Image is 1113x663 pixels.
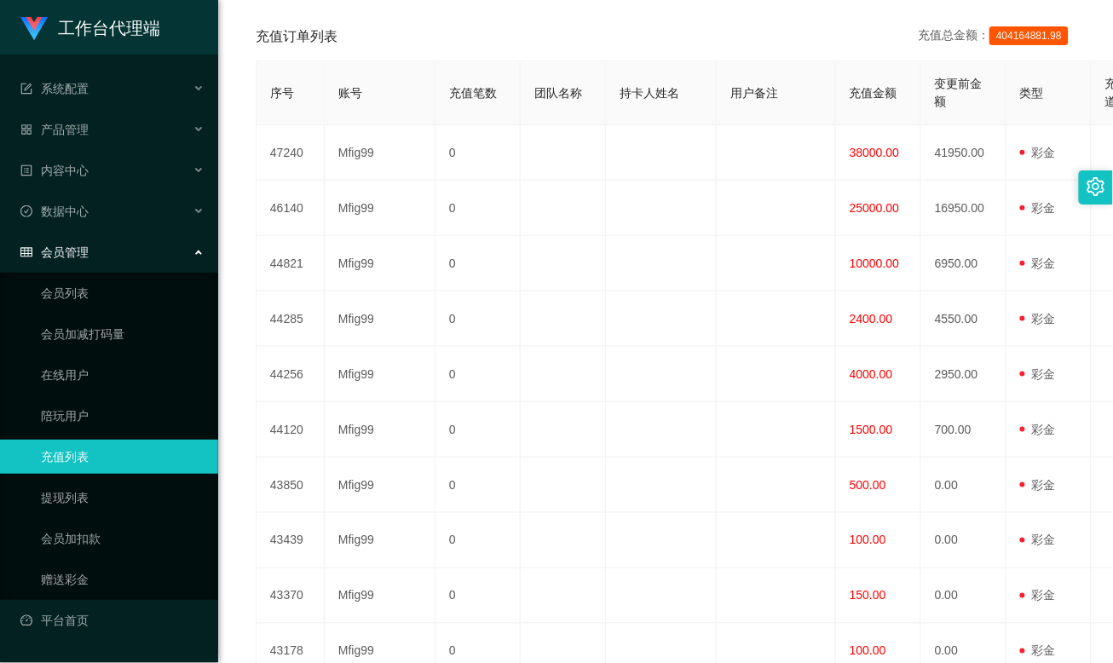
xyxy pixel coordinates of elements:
[620,86,679,100] span: 持卡人姓名
[850,644,886,658] span: 100.00
[338,86,362,100] span: 账号
[435,291,521,347] td: 0
[449,86,497,100] span: 充值笔数
[435,513,521,568] td: 0
[257,347,325,402] td: 44256
[41,440,205,474] a: 充值列表
[20,83,32,95] i: 图标: form
[257,458,325,513] td: 43850
[1020,423,1056,436] span: 彩金
[20,20,160,34] a: 工作台代理端
[20,245,89,259] span: 会员管理
[850,423,893,436] span: 1500.00
[20,205,89,218] span: 数据中心
[41,276,205,310] a: 会员列表
[325,181,435,236] td: Mfig99
[850,86,897,100] span: 充值金额
[935,77,983,108] span: 变更前金额
[1087,177,1105,196] i: 图标: setting
[20,164,89,177] span: 内容中心
[850,257,899,270] span: 10000.00
[1020,589,1056,602] span: 彩金
[20,246,32,258] i: 图标: table
[921,513,1006,568] td: 0.00
[1020,533,1056,547] span: 彩金
[921,125,1006,181] td: 41950.00
[41,399,205,433] a: 陪玩用户
[921,402,1006,458] td: 700.00
[325,568,435,624] td: Mfig99
[20,603,205,637] a: 图标: dashboard平台首页
[1020,257,1056,270] span: 彩金
[257,402,325,458] td: 44120
[325,347,435,402] td: Mfig99
[257,181,325,236] td: 46140
[1020,86,1044,100] span: 类型
[435,236,521,291] td: 0
[257,236,325,291] td: 44821
[325,291,435,347] td: Mfig99
[257,125,325,181] td: 47240
[325,458,435,513] td: Mfig99
[534,86,582,100] span: 团队名称
[325,236,435,291] td: Mfig99
[921,347,1006,402] td: 2950.00
[850,367,893,381] span: 4000.00
[435,402,521,458] td: 0
[1020,201,1056,215] span: 彩金
[850,312,893,326] span: 2400.00
[435,458,521,513] td: 0
[1020,312,1056,326] span: 彩金
[257,513,325,568] td: 43439
[1020,367,1056,381] span: 彩金
[20,123,89,136] span: 产品管理
[325,402,435,458] td: Mfig99
[918,26,1076,47] div: 充值总金额：
[41,317,205,351] a: 会员加减打码量
[435,568,521,624] td: 0
[41,358,205,392] a: 在线用户
[257,291,325,347] td: 44285
[20,124,32,135] i: 图标: appstore-o
[41,522,205,556] a: 会员加扣款
[270,86,294,100] span: 序号
[850,533,886,547] span: 100.00
[325,513,435,568] td: Mfig99
[850,201,899,215] span: 25000.00
[1020,146,1056,159] span: 彩金
[257,568,325,624] td: 43370
[921,236,1006,291] td: 6950.00
[921,458,1006,513] td: 0.00
[41,562,205,597] a: 赠送彩金
[1020,478,1056,492] span: 彩金
[921,568,1006,624] td: 0.00
[20,205,32,217] i: 图标: check-circle-o
[20,82,89,95] span: 系统配置
[20,17,48,41] img: logo.9652507e.png
[435,125,521,181] td: 0
[850,146,899,159] span: 38000.00
[435,347,521,402] td: 0
[850,589,886,602] span: 150.00
[989,26,1069,45] span: 404164881.98
[1020,644,1056,658] span: 彩金
[850,478,886,492] span: 500.00
[58,1,160,55] h1: 工作台代理端
[921,291,1006,347] td: 4550.00
[20,164,32,176] i: 图标: profile
[41,481,205,515] a: 提现列表
[325,125,435,181] td: Mfig99
[730,86,778,100] span: 用户备注
[921,181,1006,236] td: 16950.00
[435,181,521,236] td: 0
[256,26,337,47] span: 充值订单列表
